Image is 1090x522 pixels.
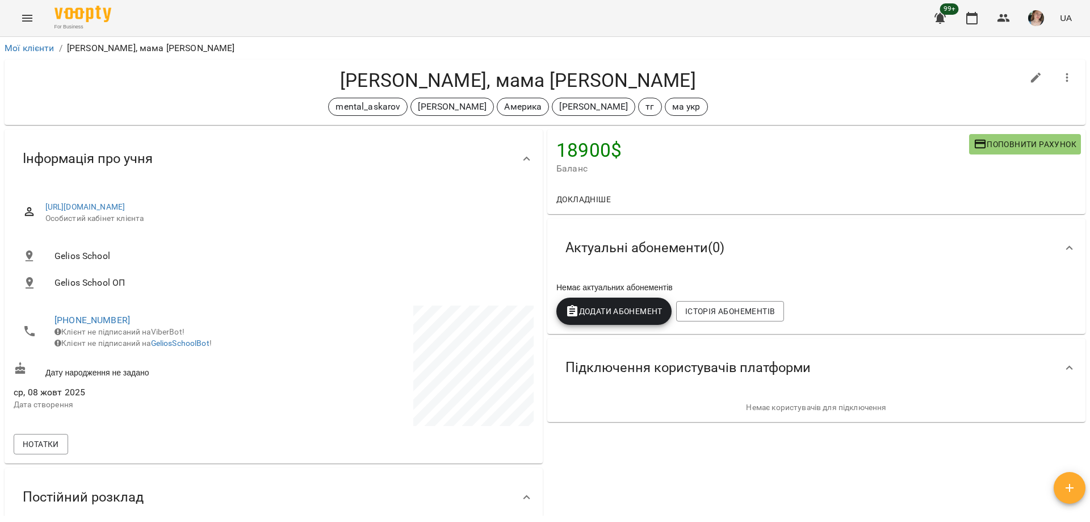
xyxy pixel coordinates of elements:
img: 6afb9eb6cc617cb6866001ac461bd93f.JPG [1028,10,1044,26]
div: тг [638,98,661,116]
span: 99+ [940,3,959,15]
p: тг [645,100,654,114]
span: Актуальні абонементи ( 0 ) [565,239,724,257]
span: For Business [54,23,111,31]
div: Інформація про учня [5,130,543,188]
span: Історія абонементів [685,304,775,318]
div: Немає актуальних абонементів [554,279,1079,295]
div: Америка [497,98,549,116]
p: Дата створення [14,399,271,411]
div: Актуальні абонементи(0) [547,219,1085,277]
a: [URL][DOMAIN_NAME] [45,202,125,211]
span: Клієнт не підписаний на ! [54,339,212,348]
span: Докладніше [556,193,611,206]
button: Menu [14,5,41,32]
nav: breadcrumb [5,41,1085,55]
button: UA [1055,7,1076,28]
img: Voopty Logo [54,6,111,22]
button: Нотатки [14,434,68,454]
div: Дату народження не задано [11,360,274,381]
p: [PERSON_NAME] [559,100,628,114]
h4: [PERSON_NAME], мама [PERSON_NAME] [14,69,1022,92]
p: Немає користувачів для підключення [556,402,1076,414]
li: / [59,41,62,55]
p: [PERSON_NAME] [418,100,487,114]
p: mental_askarov [336,100,400,114]
span: Gelios School [54,249,525,263]
div: Підключення користувачів платформи [547,339,1085,397]
div: [PERSON_NAME] [410,98,494,116]
p: [PERSON_NAME], мама [PERSON_NAME] [67,41,235,55]
p: ма укр [672,100,701,114]
h4: 18900 $ [556,139,969,162]
button: Докладніше [552,189,615,210]
span: Баланс [556,162,969,176]
div: ма укр [665,98,708,116]
span: UA [1060,12,1072,24]
button: Поповнити рахунок [969,134,1081,154]
span: Особистий кабінет клієнта [45,213,525,224]
span: Постійний розклад [23,488,144,506]
p: Америка [504,100,542,114]
span: Клієнт не підписаний на ViberBot! [54,327,185,336]
span: Поповнити рахунок [974,137,1076,151]
span: Нотатки [23,437,59,451]
a: GeliosSchoolBot [151,339,209,348]
button: Додати Абонемент [556,298,672,325]
a: Мої клієнти [5,43,54,53]
span: Інформація про учня [23,150,153,168]
span: ср, 08 жовт 2025 [14,386,271,399]
button: Історія абонементів [676,301,784,321]
span: Додати Абонемент [565,304,663,318]
span: Підключення користувачів платформи [565,359,811,377]
a: [PHONE_NUMBER] [54,315,130,325]
div: mental_askarov [328,98,408,116]
span: Gelios School ОП [54,276,525,290]
div: [PERSON_NAME] [552,98,635,116]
